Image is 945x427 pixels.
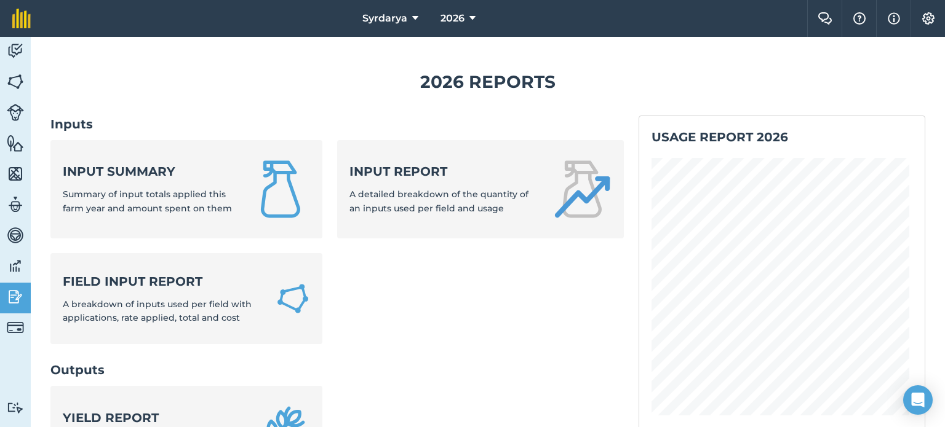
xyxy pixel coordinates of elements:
span: A breakdown of inputs used per field with applications, rate applied, total and cost [63,299,252,323]
img: Field Input Report [276,280,310,317]
img: Input summary [251,160,310,219]
img: Two speech bubbles overlapping with the left bubble in the forefront [818,12,832,25]
img: svg+xml;base64,PD94bWwgdmVyc2lvbj0iMS4wIiBlbmNvZGluZz0idXRmLTgiPz4KPCEtLSBHZW5lcmF0b3I6IEFkb2JlIE... [7,257,24,275]
img: svg+xml;base64,PHN2ZyB4bWxucz0iaHR0cDovL3d3dy53My5vcmcvMjAwMC9zdmciIHdpZHRoPSIxNyIgaGVpZ2h0PSIxNy... [888,11,900,26]
a: Input reportA detailed breakdown of the quantity of an inputs used per field and usage [337,140,624,238]
img: svg+xml;base64,PD94bWwgdmVyc2lvbj0iMS4wIiBlbmNvZGluZz0idXRmLTgiPz4KPCEtLSBHZW5lcmF0b3I6IEFkb2JlIE... [7,104,24,121]
strong: Field Input Report [63,273,261,290]
div: Open Intercom Messenger [903,385,933,415]
img: A question mark icon [852,12,867,25]
strong: Input summary [63,163,236,180]
span: A detailed breakdown of the quantity of an inputs used per field and usage [349,189,528,213]
img: Input report [552,160,612,219]
span: Syrdarya [362,11,407,26]
span: 2026 [441,11,465,26]
img: svg+xml;base64,PHN2ZyB4bWxucz0iaHR0cDovL3d3dy53My5vcmcvMjAwMC9zdmciIHdpZHRoPSI1NiIgaGVpZ2h0PSI2MC... [7,165,24,183]
img: A cog icon [921,12,936,25]
img: fieldmargin Logo [12,9,31,28]
img: svg+xml;base64,PHN2ZyB4bWxucz0iaHR0cDovL3d3dy53My5vcmcvMjAwMC9zdmciIHdpZHRoPSI1NiIgaGVpZ2h0PSI2MC... [7,134,24,152]
h2: Usage report 2026 [652,128,912,146]
a: Field Input ReportA breakdown of inputs used per field with applications, rate applied, total and... [50,253,322,345]
strong: Yield report [63,409,236,426]
h2: Inputs [50,116,624,133]
h2: Outputs [50,361,624,378]
img: svg+xml;base64,PD94bWwgdmVyc2lvbj0iMS4wIiBlbmNvZGluZz0idXRmLTgiPz4KPCEtLSBHZW5lcmF0b3I6IEFkb2JlIE... [7,319,24,336]
strong: Input report [349,163,538,180]
img: svg+xml;base64,PD94bWwgdmVyc2lvbj0iMS4wIiBlbmNvZGluZz0idXRmLTgiPz4KPCEtLSBHZW5lcmF0b3I6IEFkb2JlIE... [7,288,24,306]
span: Summary of input totals applied this farm year and amount spent on them [63,189,232,213]
img: svg+xml;base64,PHN2ZyB4bWxucz0iaHR0cDovL3d3dy53My5vcmcvMjAwMC9zdmciIHdpZHRoPSI1NiIgaGVpZ2h0PSI2MC... [7,72,24,91]
h1: 2026 Reports [50,68,925,96]
a: Input summarySummary of input totals applied this farm year and amount spent on them [50,140,322,238]
img: svg+xml;base64,PD94bWwgdmVyc2lvbj0iMS4wIiBlbmNvZGluZz0idXRmLTgiPz4KPCEtLSBHZW5lcmF0b3I6IEFkb2JlIE... [7,195,24,214]
img: svg+xml;base64,PD94bWwgdmVyc2lvbj0iMS4wIiBlbmNvZGluZz0idXRmLTgiPz4KPCEtLSBHZW5lcmF0b3I6IEFkb2JlIE... [7,226,24,245]
img: svg+xml;base64,PD94bWwgdmVyc2lvbj0iMS4wIiBlbmNvZGluZz0idXRmLTgiPz4KPCEtLSBHZW5lcmF0b3I6IEFkb2JlIE... [7,402,24,413]
img: svg+xml;base64,PD94bWwgdmVyc2lvbj0iMS4wIiBlbmNvZGluZz0idXRmLTgiPz4KPCEtLSBHZW5lcmF0b3I6IEFkb2JlIE... [7,42,24,60]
